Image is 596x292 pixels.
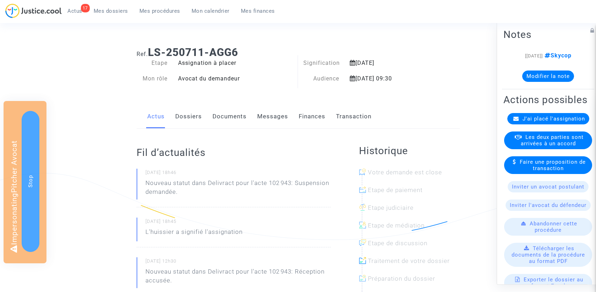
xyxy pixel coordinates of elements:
[523,116,585,122] span: J'ai placé l'assignation
[344,59,437,67] div: [DATE]
[359,145,460,157] h2: Historique
[145,169,331,179] small: [DATE] 18h46
[525,53,543,58] span: [[DATE]]
[145,179,331,200] p: Nouveau statut dans Delivract pour l'acte 102 943: Suspension demandée.
[67,8,82,14] span: Actus
[94,8,128,14] span: Mes dossiers
[27,175,34,187] span: Stop
[512,184,584,190] span: Inviter un avocat postulant
[241,8,275,14] span: Mes finances
[131,74,173,83] div: Mon rôle
[298,59,344,67] div: Signification
[81,4,90,12] div: 17
[524,276,583,289] span: Exporter le dossier au format Excel
[131,59,173,67] div: Etape
[530,220,577,233] span: Abandonner cette procédure
[147,105,165,128] a: Actus
[192,8,230,14] span: Mon calendrier
[145,228,243,240] p: L'huissier a signifié l'assignation
[299,105,325,128] a: Finances
[145,267,331,288] p: Nouveau statut dans Delivract pour l'acte 102 943: Réception accusée.
[512,245,585,264] span: Télécharger les documents de la procédure au format PDF
[298,74,344,83] div: Audience
[62,6,88,16] a: 17Actus
[344,74,437,83] div: [DATE] 09:30
[88,6,134,16] a: Mes dossiers
[148,46,238,58] b: LS-250711-AGG6
[173,74,298,83] div: Avocat du demandeur
[522,71,574,82] button: Modifier la note
[235,6,281,16] a: Mes finances
[336,105,371,128] a: Transaction
[503,94,593,106] h2: Actions possibles
[510,202,586,208] span: Inviter l'avocat du défendeur
[503,28,593,41] h2: Notes
[213,105,247,128] a: Documents
[22,111,39,252] button: Stop
[543,52,572,59] span: Skycop
[145,218,331,228] small: [DATE] 18h45
[139,8,180,14] span: Mes procédures
[145,258,331,267] small: [DATE] 12h30
[173,59,298,67] div: Assignation à placer
[134,6,186,16] a: Mes procédures
[5,4,62,18] img: jc-logo.svg
[521,134,584,147] span: Les deux parties sont arrivées à un accord
[257,105,288,128] a: Messages
[137,146,331,159] h2: Fil d’actualités
[137,51,148,57] span: Ref.
[520,159,586,172] span: Faire une proposition de transaction
[175,105,202,128] a: Dossiers
[186,6,235,16] a: Mon calendrier
[4,101,46,263] div: Impersonating
[368,169,442,176] span: Votre demande est close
